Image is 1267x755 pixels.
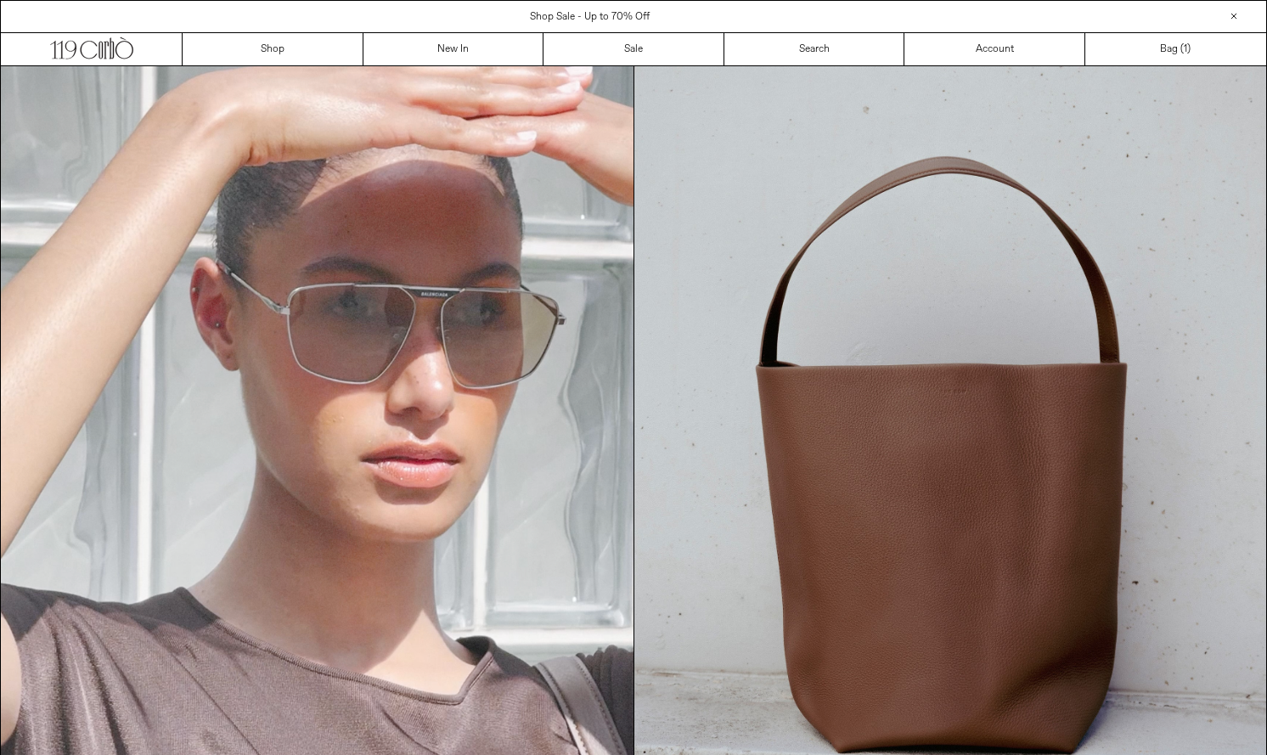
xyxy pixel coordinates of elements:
[183,33,363,65] a: Shop
[724,33,905,65] a: Search
[363,33,544,65] a: New In
[530,10,650,24] a: Shop Sale - Up to 70% Off
[1184,42,1191,57] span: )
[1085,33,1266,65] a: Bag ()
[543,33,724,65] a: Sale
[1184,42,1187,56] span: 1
[904,33,1085,65] a: Account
